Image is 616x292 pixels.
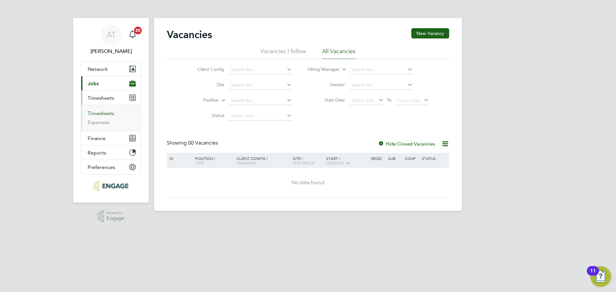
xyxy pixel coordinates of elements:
[88,110,114,116] a: Timesheets
[81,181,141,191] a: Go to home page
[81,131,141,145] button: Finance
[134,27,142,34] span: 20
[81,146,141,160] button: Reports
[88,150,106,156] span: Reports
[229,96,292,105] input: Search for...
[322,47,355,59] li: All Vacancies
[81,160,141,174] button: Preferences
[195,160,204,165] span: Type
[420,153,448,164] div: Status
[308,97,345,103] label: Start Date
[308,82,345,88] label: Vendor
[590,266,611,287] button: Open Resource Center, 11 new notifications
[81,62,141,76] button: Network
[81,24,141,55] a: AT[PERSON_NAME]
[107,216,124,221] span: Engage
[387,153,403,164] div: Sub
[349,65,413,74] input: Search for...
[94,181,128,191] img: rgbrec-logo-retina.png
[403,153,420,164] div: Conf
[167,28,212,41] h2: Vacancies
[385,96,393,104] span: To
[229,112,292,121] input: Select one
[349,81,413,90] input: Search for...
[411,28,449,38] button: New Vacancy
[88,135,106,141] span: Finance
[107,30,116,39] span: AT
[126,24,139,45] a: 20
[88,95,114,101] span: Timesheets
[326,160,344,165] span: Vendors
[187,113,224,118] label: Status
[182,97,219,104] label: Position
[168,179,448,186] div: No data found
[168,153,190,164] div: ID
[88,164,115,170] span: Preferences
[88,80,99,87] span: Jobs
[291,153,325,168] div: Site /
[187,66,224,72] label: Client Config
[188,140,218,146] span: 00 Vacancies
[590,271,596,279] div: 11
[190,153,235,168] div: Position /
[352,97,375,103] span: Select date
[261,47,306,59] li: Vacancies I follow
[81,47,141,55] span: Angela Turner
[73,18,149,203] nav: Main navigation
[187,82,224,88] label: Site
[88,119,109,125] a: Expenses
[229,65,292,74] input: Search for...
[325,153,370,169] div: Start /
[397,97,420,103] span: Select date
[235,153,291,168] div: Client Config /
[81,105,141,131] div: Timesheets
[98,210,125,222] a: Powered byEngage
[81,76,141,90] button: Jobs
[293,160,315,165] span: Site Group
[167,140,219,146] div: Showing
[237,160,256,165] span: Manager
[370,153,386,164] div: Reqd
[107,210,124,216] span: Powered by
[229,81,292,90] input: Search for...
[378,141,435,147] label: Hide Closed Vacancies
[88,66,108,72] span: Network
[81,91,141,105] button: Timesheets
[303,66,339,73] label: Hiring Manager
